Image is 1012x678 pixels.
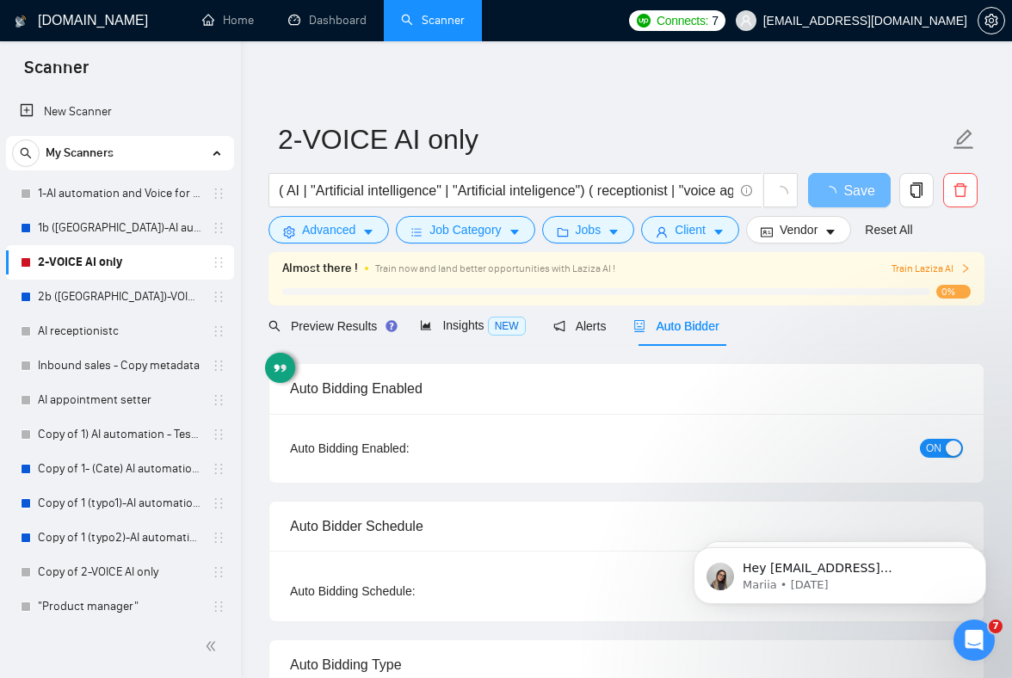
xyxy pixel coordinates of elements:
span: edit [953,128,975,151]
span: holder [212,290,225,304]
span: Scanner [10,55,102,91]
span: Auto Bidder [633,319,719,333]
span: holder [212,221,225,235]
a: homeHome [202,13,254,28]
span: Vendor [780,220,818,239]
span: Insights [420,318,525,332]
span: caret-down [509,225,521,238]
span: My Scanners [46,136,114,170]
span: holder [212,462,225,476]
span: Train now and land better opportunities with Laziza AI ! [375,262,615,274]
span: holder [212,324,225,338]
button: Train Laziza AI [892,261,971,277]
span: user [656,225,668,238]
span: caret-down [362,225,374,238]
input: Scanner name... [278,118,949,161]
span: 7 [989,619,1003,633]
div: Tooltip anchor [384,318,399,334]
span: 7 [712,11,719,30]
a: Copy of 1- (Cate) AI automation and Voice for CRM & Booking (different categories) [38,452,201,486]
span: holder [212,565,225,579]
span: 0% [936,285,971,299]
span: notification [553,320,565,332]
span: Hey [EMAIL_ADDRESS][DOMAIN_NAME], Looks like your Upwork agency Kiok AI ran out of connects. We r... [75,50,295,303]
span: holder [212,531,225,545]
a: Copy of 1 (typo2)-AI automation and Voice for CRM & Booking [38,521,201,555]
img: upwork-logo.png [637,14,651,28]
span: Save [843,180,874,201]
button: Save [808,173,891,207]
a: AI appointment setter [38,383,201,417]
span: Alerts [553,319,607,333]
span: area-chart [420,319,432,331]
div: Auto Bidder Schedule [290,502,963,551]
a: setting [978,14,1005,28]
a: 1b ([GEOGRAPHIC_DATA])-AI automation and Voice for CRM & Booking [38,211,201,245]
iframe: Intercom live chat [953,619,995,661]
span: search [13,147,39,159]
span: loading [773,186,788,201]
a: Copy of 2-VOICE AI only [38,555,201,589]
iframe: Intercom notifications message [668,511,1012,632]
span: loading [823,186,843,200]
a: 2-VOICE AI only [38,245,201,280]
span: caret-down [608,225,620,238]
a: New Scanner [20,95,220,129]
button: setting [978,7,1005,34]
a: 1-AI automation and Voice for CRM & Booking [38,176,201,211]
span: double-left [205,638,222,655]
span: delete [944,182,977,198]
p: Message from Mariia, sent 1d ago [75,66,297,82]
span: right [960,263,971,274]
a: Copy of 1 (typo1)-AI automation and Voice for CRM & Booking [38,486,201,521]
span: setting [978,14,1004,28]
a: Reset All [865,220,912,239]
span: caret-down [824,225,836,238]
span: Connects: [657,11,708,30]
div: Auto Bidding Enabled [290,364,963,413]
button: folderJobscaret-down [542,216,635,243]
a: AI receptionistc [38,314,201,348]
input: Search Freelance Jobs... [279,180,733,201]
span: setting [283,225,295,238]
button: delete [943,173,978,207]
span: Client [675,220,706,239]
a: dashboardDashboard [288,13,367,28]
img: logo [15,8,27,35]
a: 2b ([GEOGRAPHIC_DATA])-VOICE AI only [38,280,201,314]
span: holder [212,393,225,407]
span: user [740,15,752,27]
span: idcard [761,225,773,238]
span: copy [900,182,933,198]
button: search [12,139,40,167]
span: NEW [488,317,526,336]
span: Jobs [576,220,602,239]
span: search [268,320,281,332]
span: Advanced [302,220,355,239]
button: idcardVendorcaret-down [746,216,851,243]
span: ON [926,439,941,458]
span: Job Category [429,220,501,239]
span: bars [410,225,423,238]
span: holder [212,600,225,613]
span: caret-down [713,225,725,238]
a: searchScanner [401,13,465,28]
a: Inbound sales - Copy metadata [38,348,201,383]
button: copy [899,173,934,207]
button: userClientcaret-down [641,216,739,243]
button: settingAdvancedcaret-down [268,216,389,243]
span: Preview Results [268,319,392,333]
a: "Product manager" [38,589,201,624]
a: Copy of 1) AI automation - Testing something? [38,417,201,452]
span: holder [212,496,225,510]
span: holder [212,428,225,441]
span: holder [212,187,225,200]
li: New Scanner [6,95,234,129]
span: folder [557,225,569,238]
div: Auto Bidding Enabled: [290,439,515,458]
span: holder [212,359,225,373]
div: Auto Bidding Schedule: [290,582,515,601]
